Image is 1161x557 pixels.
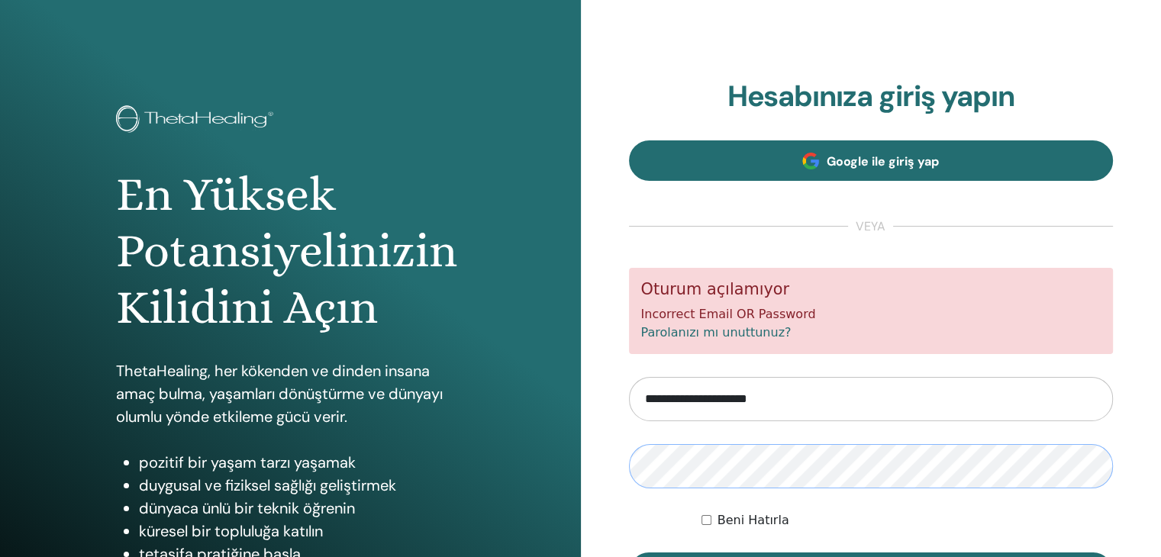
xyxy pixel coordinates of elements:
h1: En Yüksek Potansiyelinizin Kilidini Açın [116,166,465,336]
div: Incorrect Email OR Password [629,268,1114,354]
span: Google ile giriş yap [827,153,939,169]
a: Google ile giriş yap [629,140,1114,181]
li: pozitif bir yaşam tarzı yaşamak [139,451,465,474]
h5: Oturum açılamıyor [641,280,1101,299]
h2: Hesabınıza giriş yapın [629,79,1114,114]
div: Keep me authenticated indefinitely or until I manually logout [701,511,1113,530]
span: veya [848,217,893,236]
p: ThetaHealing, her kökenden ve dinden insana amaç bulma, yaşamları dönüştürme ve dünyayı olumlu yö... [116,359,465,428]
label: Beni Hatırla [718,511,789,530]
a: Parolanızı mı unuttunuz? [641,325,792,340]
li: küresel bir topluluğa katılın [139,520,465,543]
li: duygusal ve fiziksel sağlığı geliştirmek [139,474,465,497]
li: dünyaca ünlü bir teknik öğrenin [139,497,465,520]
